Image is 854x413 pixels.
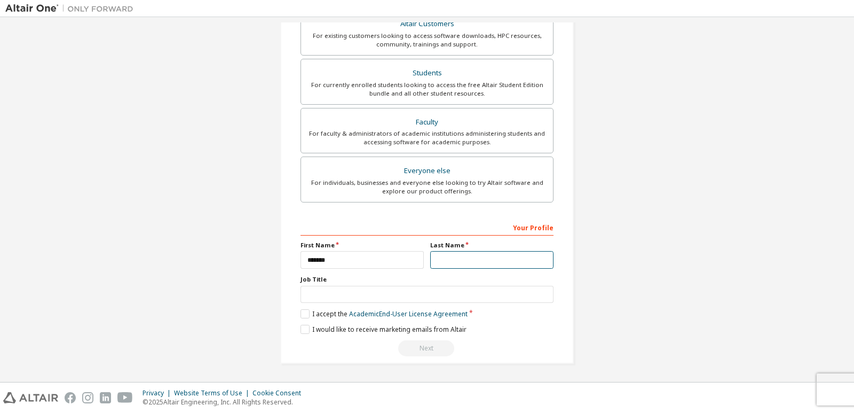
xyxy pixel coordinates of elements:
[349,309,468,318] a: Academic End-User License Agreement
[301,309,468,318] label: I accept the
[117,392,133,403] img: youtube.svg
[307,163,547,178] div: Everyone else
[301,275,553,284] label: Job Title
[307,178,547,196] div: For individuals, businesses and everyone else looking to try Altair software and explore our prod...
[100,392,111,403] img: linkedin.svg
[307,32,547,49] div: For existing customers looking to access software downloads, HPC resources, community, trainings ...
[5,3,139,14] img: Altair One
[301,340,553,356] div: Read and acccept EULA to continue
[307,129,547,146] div: For faculty & administrators of academic institutions administering students and accessing softwa...
[252,389,307,398] div: Cookie Consent
[307,17,547,32] div: Altair Customers
[301,241,424,250] label: First Name
[65,392,76,403] img: facebook.svg
[307,81,547,98] div: For currently enrolled students looking to access the free Altair Student Edition bundle and all ...
[143,389,174,398] div: Privacy
[307,115,547,130] div: Faculty
[301,219,553,236] div: Your Profile
[307,66,547,81] div: Students
[174,389,252,398] div: Website Terms of Use
[430,241,553,250] label: Last Name
[143,398,307,407] p: © 2025 Altair Engineering, Inc. All Rights Reserved.
[82,392,93,403] img: instagram.svg
[301,325,466,334] label: I would like to receive marketing emails from Altair
[3,392,58,403] img: altair_logo.svg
